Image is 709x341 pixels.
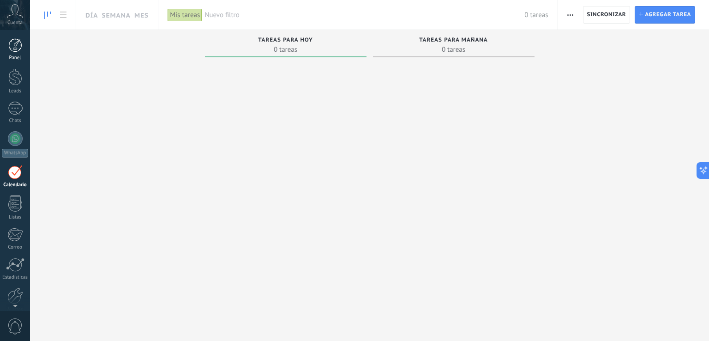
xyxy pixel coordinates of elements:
[210,45,362,54] span: 0 tareas
[2,182,29,188] div: Calendario
[2,274,29,280] div: Estadísticas
[7,20,23,26] span: Cuenta
[55,6,71,24] a: To-do list
[2,118,29,124] div: Chats
[2,55,29,61] div: Panel
[2,149,28,158] div: WhatsApp
[40,6,55,24] a: To-do line
[378,37,530,45] div: Tareas para mañana
[564,6,577,24] button: Más
[587,12,626,18] span: Sincronizar
[210,37,362,45] div: Tareas para hoy
[2,244,29,250] div: Correo
[419,37,488,43] span: Tareas para mañana
[2,214,29,220] div: Listas
[524,11,548,19] span: 0 tareas
[635,6,695,24] button: Agregar tarea
[168,8,202,22] div: Mis tareas
[258,37,313,43] span: Tareas para hoy
[378,45,530,54] span: 0 tareas
[645,6,691,23] span: Agregar tarea
[2,88,29,94] div: Leads
[204,11,524,19] span: Nuevo filtro
[583,6,631,24] button: Sincronizar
